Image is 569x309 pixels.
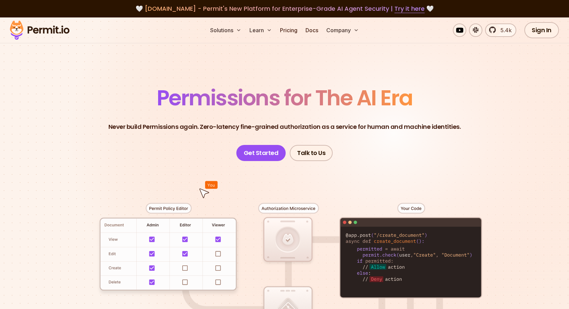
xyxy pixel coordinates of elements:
[394,4,425,13] a: Try it here
[485,23,516,37] a: 5.4k
[207,23,244,37] button: Solutions
[524,22,559,38] a: Sign In
[277,23,300,37] a: Pricing
[324,23,362,37] button: Company
[7,19,73,42] img: Permit logo
[496,26,512,34] span: 5.4k
[145,4,425,13] span: [DOMAIN_NAME] - Permit's New Platform for Enterprise-Grade AI Agent Security |
[290,145,333,161] a: Talk to Us
[236,145,286,161] a: Get Started
[157,83,413,113] span: Permissions for The AI Era
[16,4,553,13] div: 🤍 🤍
[303,23,321,37] a: Docs
[108,122,461,132] p: Never build Permissions again. Zero-latency fine-grained authorization as a service for human and...
[247,23,275,37] button: Learn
